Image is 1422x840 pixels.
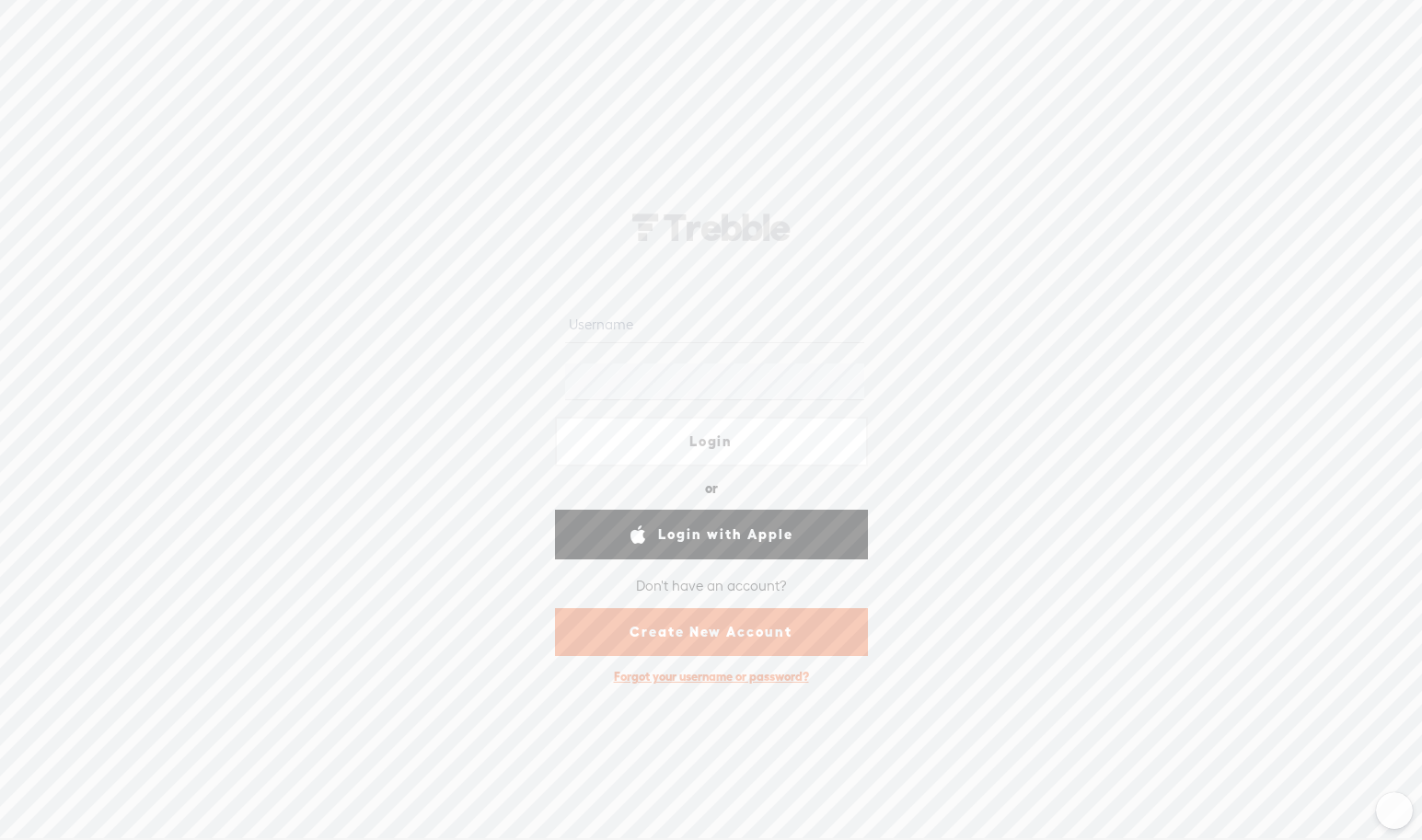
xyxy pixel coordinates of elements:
[555,510,868,559] a: Login with Apple
[605,660,818,694] div: Forgot your username or password?
[565,307,864,343] input: Username
[705,474,718,503] div: or
[555,608,868,656] a: Create New Account
[636,566,787,604] div: Don't have an account?
[555,417,868,466] a: Login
